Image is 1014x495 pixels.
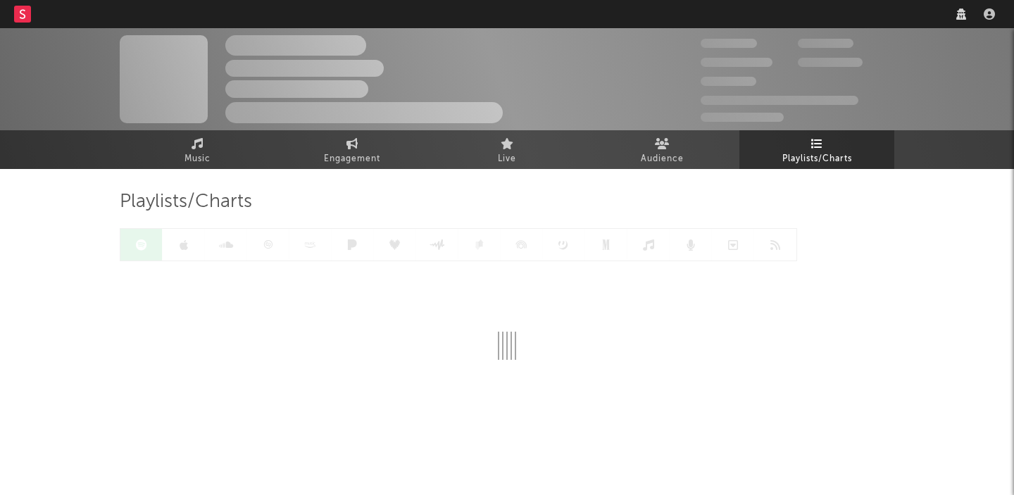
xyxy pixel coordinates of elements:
span: 100,000 [701,77,756,86]
span: Playlists/Charts [120,194,252,211]
span: Engagement [324,151,380,168]
span: 50,000,000 [701,58,772,67]
span: Music [184,151,211,168]
a: Live [430,130,584,169]
span: Audience [641,151,684,168]
span: 50,000,000 Monthly Listeners [701,96,858,105]
span: 100,000 [798,39,853,48]
span: Playlists/Charts [782,151,852,168]
span: Jump Score: 85.0 [701,113,784,122]
span: Live [498,151,516,168]
a: Music [120,130,275,169]
a: Engagement [275,130,430,169]
span: 300,000 [701,39,757,48]
a: Playlists/Charts [739,130,894,169]
a: Audience [584,130,739,169]
span: 1,000,000 [798,58,863,67]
